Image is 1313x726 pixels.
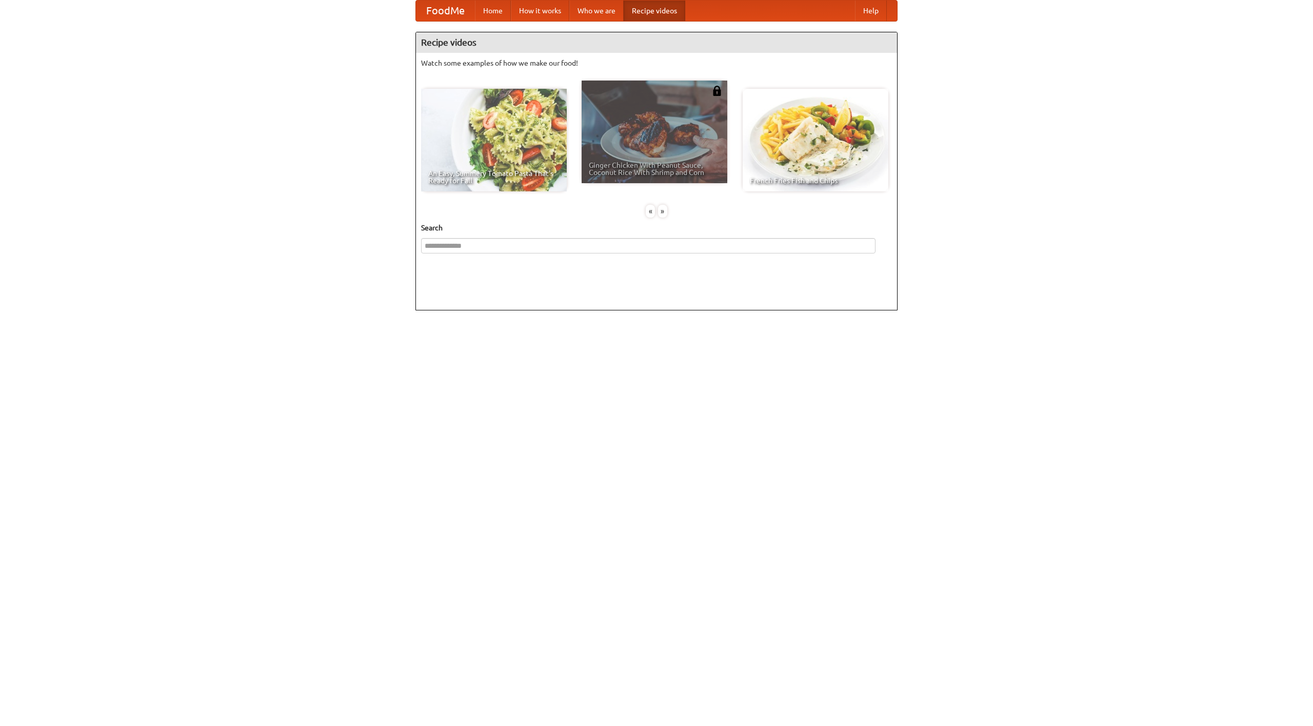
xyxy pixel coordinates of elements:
[421,58,892,68] p: Watch some examples of how we make our food!
[658,205,667,218] div: »
[712,86,722,96] img: 483408.png
[855,1,887,21] a: Help
[511,1,569,21] a: How it works
[421,89,567,191] a: An Easy, Summery Tomato Pasta That's Ready for Fall
[428,170,560,184] span: An Easy, Summery Tomato Pasta That's Ready for Fall
[475,1,511,21] a: Home
[743,89,888,191] a: French Fries Fish and Chips
[421,223,892,233] h5: Search
[416,1,475,21] a: FoodMe
[646,205,655,218] div: «
[750,177,881,184] span: French Fries Fish and Chips
[416,32,897,53] h4: Recipe videos
[624,1,685,21] a: Recipe videos
[569,1,624,21] a: Who we are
